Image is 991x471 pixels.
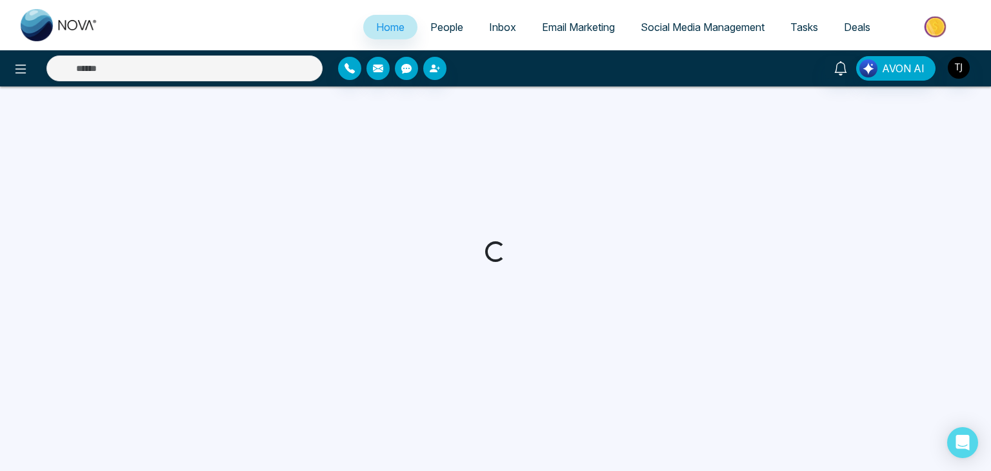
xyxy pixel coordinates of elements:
img: Nova CRM Logo [21,9,98,41]
span: Social Media Management [641,21,765,34]
span: AVON AI [882,61,925,76]
img: Market-place.gif [890,12,983,41]
span: Inbox [489,21,516,34]
button: AVON AI [856,56,936,81]
span: People [430,21,463,34]
a: Inbox [476,15,529,39]
a: Home [363,15,417,39]
span: Deals [844,21,870,34]
span: Home [376,21,405,34]
span: Email Marketing [542,21,615,34]
a: Deals [831,15,883,39]
img: User Avatar [948,57,970,79]
a: Email Marketing [529,15,628,39]
a: Tasks [777,15,831,39]
div: Open Intercom Messenger [947,427,978,458]
a: Social Media Management [628,15,777,39]
span: Tasks [790,21,818,34]
a: People [417,15,476,39]
img: Lead Flow [859,59,877,77]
